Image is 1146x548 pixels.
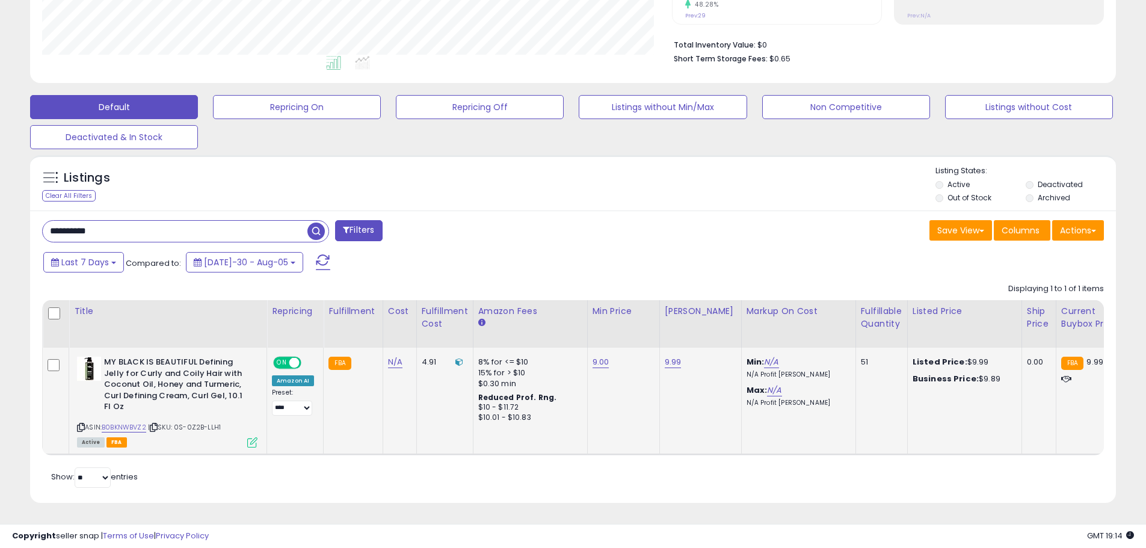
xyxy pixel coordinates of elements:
[64,170,110,186] h5: Listings
[126,257,181,269] span: Compared to:
[148,422,221,432] span: | SKU: 0S-0Z2B-LLH1
[741,300,855,348] th: The percentage added to the cost of goods (COGS) that forms the calculator for Min & Max prices.
[935,165,1116,177] p: Listing States:
[272,389,314,416] div: Preset:
[42,190,96,202] div: Clear All Filters
[77,357,101,381] img: 41XzUBnZTQL._SL40_.jpg
[907,12,931,19] small: Prev: N/A
[204,256,288,268] span: [DATE]-30 - Aug-05
[272,305,318,318] div: Repricing
[388,356,402,368] a: N/A
[1027,357,1047,368] div: 0.00
[913,373,979,384] b: Business Price:
[51,471,138,482] span: Show: entries
[674,54,768,64] b: Short Term Storage Fees:
[300,358,319,368] span: OFF
[30,95,198,119] button: Default
[12,531,209,542] div: seller snap | |
[665,356,682,368] a: 9.99
[478,392,557,402] b: Reduced Prof. Rng.
[478,402,578,413] div: $10 - $11.72
[1061,357,1083,370] small: FBA
[764,356,778,368] a: N/A
[103,530,154,541] a: Terms of Use
[767,384,781,396] a: N/A
[674,37,1095,51] li: $0
[478,413,578,423] div: $10.01 - $10.83
[579,95,747,119] button: Listings without Min/Max
[747,371,846,379] p: N/A Profit [PERSON_NAME]
[861,357,898,368] div: 51
[478,378,578,389] div: $0.30 min
[929,220,992,241] button: Save View
[478,305,582,318] div: Amazon Fees
[665,305,736,318] div: [PERSON_NAME]
[593,305,655,318] div: Min Price
[913,305,1017,318] div: Listed Price
[328,305,377,318] div: Fulfillment
[913,356,967,368] b: Listed Price:
[478,357,578,368] div: 8% for <= $10
[104,357,250,416] b: MY BLACK IS BEAUTIFUL Defining Jelly for Curly and Coily Hair with Coconut Oil, Honey and Turmeri...
[396,95,564,119] button: Repricing Off
[102,422,146,433] a: B0BKNWBVZ2
[1027,305,1051,330] div: Ship Price
[213,95,381,119] button: Repricing On
[61,256,109,268] span: Last 7 Days
[422,305,468,330] div: Fulfillment Cost
[685,12,706,19] small: Prev: 29
[1038,192,1070,203] label: Archived
[913,374,1012,384] div: $9.89
[945,95,1113,119] button: Listings without Cost
[422,357,464,368] div: 4.91
[186,252,303,272] button: [DATE]-30 - Aug-05
[1061,305,1123,330] div: Current Buybox Price
[762,95,930,119] button: Non Competitive
[1008,283,1104,295] div: Displaying 1 to 1 of 1 items
[861,305,902,330] div: Fulfillable Quantity
[747,384,768,396] b: Max:
[769,53,790,64] span: $0.65
[747,356,765,368] b: Min:
[12,530,56,541] strong: Copyright
[1038,179,1083,189] label: Deactivated
[1087,530,1134,541] span: 2025-08-13 19:14 GMT
[156,530,209,541] a: Privacy Policy
[1052,220,1104,241] button: Actions
[30,125,198,149] button: Deactivated & In Stock
[747,399,846,407] p: N/A Profit [PERSON_NAME]
[335,220,382,241] button: Filters
[328,357,351,370] small: FBA
[77,437,105,448] span: All listings currently available for purchase on Amazon
[674,40,756,50] b: Total Inventory Value:
[913,357,1012,368] div: $9.99
[947,179,970,189] label: Active
[74,305,262,318] div: Title
[43,252,124,272] button: Last 7 Days
[994,220,1050,241] button: Columns
[77,357,257,446] div: ASIN:
[947,192,991,203] label: Out of Stock
[274,358,289,368] span: ON
[747,305,851,318] div: Markup on Cost
[106,437,127,448] span: FBA
[478,318,485,328] small: Amazon Fees.
[272,375,314,386] div: Amazon AI
[478,368,578,378] div: 15% for > $10
[1086,356,1103,368] span: 9.99
[1002,224,1040,236] span: Columns
[388,305,411,318] div: Cost
[593,356,609,368] a: 9.00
